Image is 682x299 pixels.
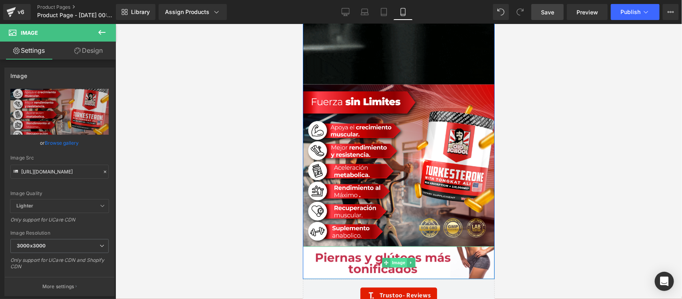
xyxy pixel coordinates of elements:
a: Laptop [355,4,374,20]
span: Trustoo [77,267,128,277]
span: Library [131,8,150,16]
b: 3000x3000 [17,243,46,249]
div: Image [10,68,27,79]
button: Redo [512,4,528,20]
a: Desktop [336,4,355,20]
div: Assign Products [165,8,221,16]
div: v6 [16,7,26,17]
div: Only support for UCare CDN [10,217,109,228]
div: Image Src [10,155,109,161]
span: Save [541,8,554,16]
button: More settings [5,277,114,296]
button: Undo [493,4,509,20]
div: Image Resolution [10,230,109,236]
button: Publish [611,4,660,20]
a: New Library [116,4,155,20]
button: More [663,4,679,20]
span: Image [87,234,104,244]
a: Product Pages [37,4,129,10]
a: Browse gallery [45,136,79,150]
div: Open Intercom Messenger [655,272,674,291]
div: Only support for UCare CDN and Shopify CDN [10,257,109,275]
a: Preview [567,4,608,20]
a: Expand / Collapse [104,234,113,244]
a: v6 [3,4,31,20]
b: Lighter [16,203,33,209]
span: Product Page - [DATE] 00:31:49 [37,12,114,18]
span: Publish [620,9,640,15]
a: Design [60,42,117,60]
span: Image [21,30,38,36]
div: or [10,139,109,147]
span: Preview [577,8,598,16]
div: Image Quality [10,191,109,196]
a: Mobile [394,4,413,20]
input: Link [10,165,109,179]
p: More settings [42,283,74,290]
span: - Reviews [100,267,128,276]
a: Tablet [374,4,394,20]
